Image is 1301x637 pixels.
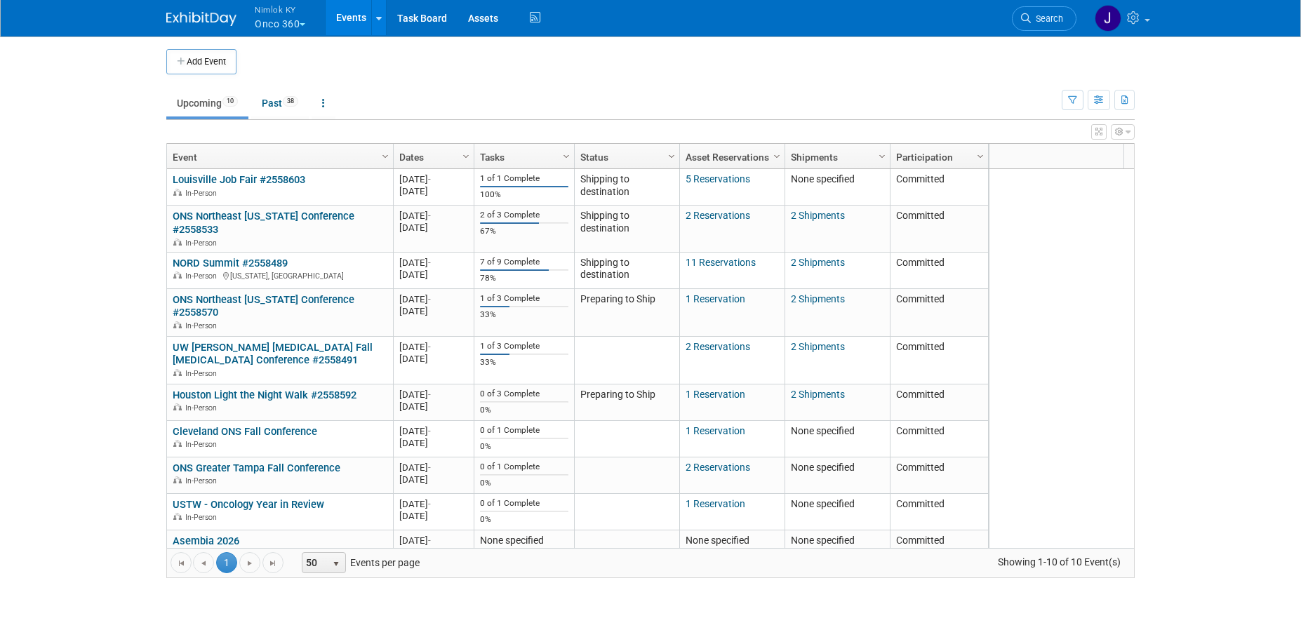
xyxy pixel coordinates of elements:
span: In-Person [185,476,221,485]
span: None specified [791,498,855,509]
span: Column Settings [561,151,572,162]
div: [DATE] [399,425,467,437]
a: Column Settings [973,145,989,166]
div: 0 of 1 Complete [480,462,568,472]
a: 1 Reservation [686,425,745,436]
a: Go to the previous page [193,552,214,573]
img: Jamie Dunn [1095,5,1121,32]
div: 2 of 3 Complete [480,210,568,220]
div: [DATE] [399,210,467,222]
a: 2 Reservations [686,210,750,221]
a: UW [PERSON_NAME] [MEDICAL_DATA] Fall [MEDICAL_DATA] Conference #2558491 [173,341,373,367]
a: Tasks [480,145,565,169]
a: 11 Reservations [686,257,756,268]
div: 78% [480,273,568,283]
a: 1 Reservation [686,498,745,509]
td: Shipping to destination [574,206,679,253]
a: Shipments [791,145,881,169]
div: 0 of 1 Complete [480,498,568,509]
a: 2 Shipments [791,210,845,221]
img: In-Person Event [173,476,182,483]
span: Column Settings [771,151,782,162]
span: - [428,535,431,546]
div: 7 of 9 Complete [480,257,568,267]
a: Column Settings [459,145,474,166]
span: None specified [791,535,855,546]
td: Preparing to Ship [574,384,679,421]
img: In-Person Event [173,369,182,376]
td: Committed [890,206,988,253]
div: 1 of 3 Complete [480,293,568,304]
span: Column Settings [380,151,391,162]
img: In-Person Event [173,239,182,246]
div: 0% [480,441,568,452]
a: Past38 [251,90,309,116]
a: NORD Summit #2558489 [173,257,288,269]
span: - [428,462,431,473]
img: ExhibitDay [166,12,236,26]
span: None specified [791,425,855,436]
img: In-Person Event [173,513,182,520]
div: [DATE] [399,257,467,269]
div: [DATE] [399,185,467,197]
img: In-Person Event [173,403,182,410]
a: Search [1012,6,1076,31]
span: - [428,294,431,304]
span: Go to the previous page [198,558,209,569]
span: Column Settings [666,151,677,162]
div: [DATE] [399,535,467,547]
span: Go to the next page [244,558,255,569]
div: 33% [480,357,568,368]
img: In-Person Event [173,321,182,328]
a: Status [580,145,670,169]
span: - [428,257,431,268]
span: In-Person [185,440,221,449]
a: Dates [399,145,465,169]
td: Committed [890,337,988,384]
div: [DATE] [399,293,467,305]
span: None specified [791,173,855,185]
div: [DATE] [399,498,467,510]
span: - [428,499,431,509]
a: ONS Greater Tampa Fall Conference [173,462,340,474]
a: Go to the last page [262,552,283,573]
a: Louisville Job Fair #2558603 [173,173,305,186]
div: 33% [480,309,568,320]
div: [DATE] [399,547,467,558]
span: 38 [283,96,298,107]
a: Event [173,145,384,169]
div: [DATE] [399,510,467,522]
a: Asembia 2026 [173,535,239,547]
span: None specified [686,535,749,546]
a: 5 Reservations [686,173,750,185]
td: Preparing to Ship [574,289,679,337]
span: In-Person [185,239,221,248]
span: Nimlok KY [255,2,305,17]
span: In-Person [185,513,221,522]
td: Committed [890,530,988,565]
span: Showing 1-10 of 10 Event(s) [985,552,1134,572]
span: In-Person [185,321,221,330]
a: ONS Northeast [US_STATE] Conference #2558570 [173,293,354,319]
div: [DATE] [399,269,467,281]
div: 1 of 3 Complete [480,341,568,351]
span: Search [1031,13,1063,24]
a: Go to the next page [239,552,260,573]
span: Column Settings [876,151,888,162]
a: 1 Reservation [686,293,745,304]
a: USTW - Oncology Year in Review [173,498,324,511]
span: In-Person [185,369,221,378]
td: Committed [890,253,988,289]
div: [DATE] [399,462,467,474]
td: Committed [890,421,988,457]
a: 2 Reservations [686,341,750,352]
span: In-Person [185,271,221,281]
a: Houston Light the Night Walk #2558592 [173,389,356,401]
span: In-Person [185,189,221,198]
div: 0% [480,514,568,525]
span: 1 [216,552,237,573]
div: None specified [480,535,568,547]
a: Asset Reservations [686,145,775,169]
td: Committed [890,384,988,421]
a: 2 Shipments [791,389,845,400]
